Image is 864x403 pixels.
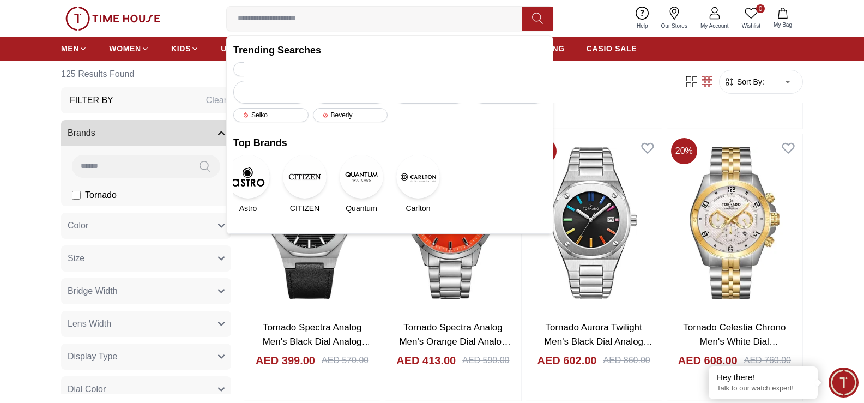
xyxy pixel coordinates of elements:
h2: Trending Searches [233,43,546,58]
img: Tornado Celestia Chrono Men's White Dial Chronograph Watch - T3149B-TBTW [667,134,802,312]
span: CITIZEN [290,203,319,214]
span: Quantum [346,203,377,214]
div: 1200 [233,62,309,76]
button: Brands [61,120,231,146]
span: Carlton [406,203,430,214]
img: Carlton [396,155,440,199]
h6: 125 Results Found [61,61,235,87]
h2: Top Brands [233,135,546,151]
div: Hey there! [717,372,809,383]
img: Quantum [340,155,383,199]
span: 20 % [671,138,697,164]
span: KIDS [171,43,191,54]
span: Astro [239,203,257,214]
a: MEN [61,39,87,58]
button: Display Type [61,344,231,370]
span: CASIO SALE [587,43,637,54]
a: Tornado Spectra Analog Men's Orange Dial Analog Watch - T23001-SBSO [399,322,511,360]
span: WOMEN [109,43,141,54]
span: Tornado [85,189,117,202]
span: 0 [756,4,765,13]
div: Beverly [313,108,388,122]
span: Lens Width [68,317,111,330]
h4: AED 608.00 [678,353,738,368]
a: UNISEX [221,39,259,58]
img: Astro [226,155,270,199]
span: MEN [61,43,79,54]
span: My Bag [769,21,796,29]
h4: AED 399.00 [256,353,315,368]
div: Seiko [233,108,309,122]
img: ... [65,7,160,31]
div: Women [233,81,309,104]
button: Dial Color [61,376,231,402]
span: Help [632,22,652,30]
img: Tornado Aurora Twilight Men's Black Dial Analog Watch - T23003-SBSB [526,134,662,312]
a: QuantumQuantum [347,155,376,214]
a: CarltonCarlton [403,155,433,214]
h4: AED 413.00 [396,353,456,368]
button: My Bag [767,5,799,31]
a: 0Wishlist [735,4,767,32]
a: CITIZENCITIZEN [290,155,319,214]
div: AED 570.00 [322,354,368,367]
span: Color [68,219,88,232]
div: Clear [206,94,227,107]
a: Tornado Celestia Chrono Men's White Dial Chronograph Watch - T3149B-TBTW [683,322,786,375]
div: AED 760.00 [744,354,791,367]
span: Size [68,252,84,265]
p: Talk to our watch expert! [717,384,809,393]
span: UNISEX [221,43,251,54]
span: Our Stores [657,22,692,30]
button: Size [61,245,231,272]
span: Wishlist [738,22,765,30]
a: Our Stores [655,4,694,32]
a: WOMEN [109,39,149,58]
button: Lens Width [61,311,231,337]
button: Color [61,213,231,239]
h3: Filter By [70,94,113,107]
div: AED 860.00 [603,354,650,367]
span: Dial Color [68,383,106,396]
a: Tornado Aurora Twilight Men's Black Dial Analog Watch - T23003-SBSB [544,322,652,360]
input: Tornado [72,191,81,200]
div: AED 590.00 [462,354,509,367]
img: CITIZEN [283,155,327,199]
a: CASIO SALE [587,39,637,58]
span: My Account [696,22,733,30]
a: Tornado Spectra Analog Men's Black Dial Analog Watch - T22002-SLBB [263,322,371,360]
span: Bridge Width [68,285,118,298]
a: Help [630,4,655,32]
a: KIDS [171,39,199,58]
a: AstroAstro [233,155,263,214]
div: Chat Widget [829,368,859,398]
h4: AED 602.00 [537,353,597,368]
span: Brands [68,127,95,140]
span: Sort By: [735,76,764,87]
span: Display Type [68,350,117,363]
button: Bridge Width [61,278,231,304]
button: Sort By: [724,76,764,87]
